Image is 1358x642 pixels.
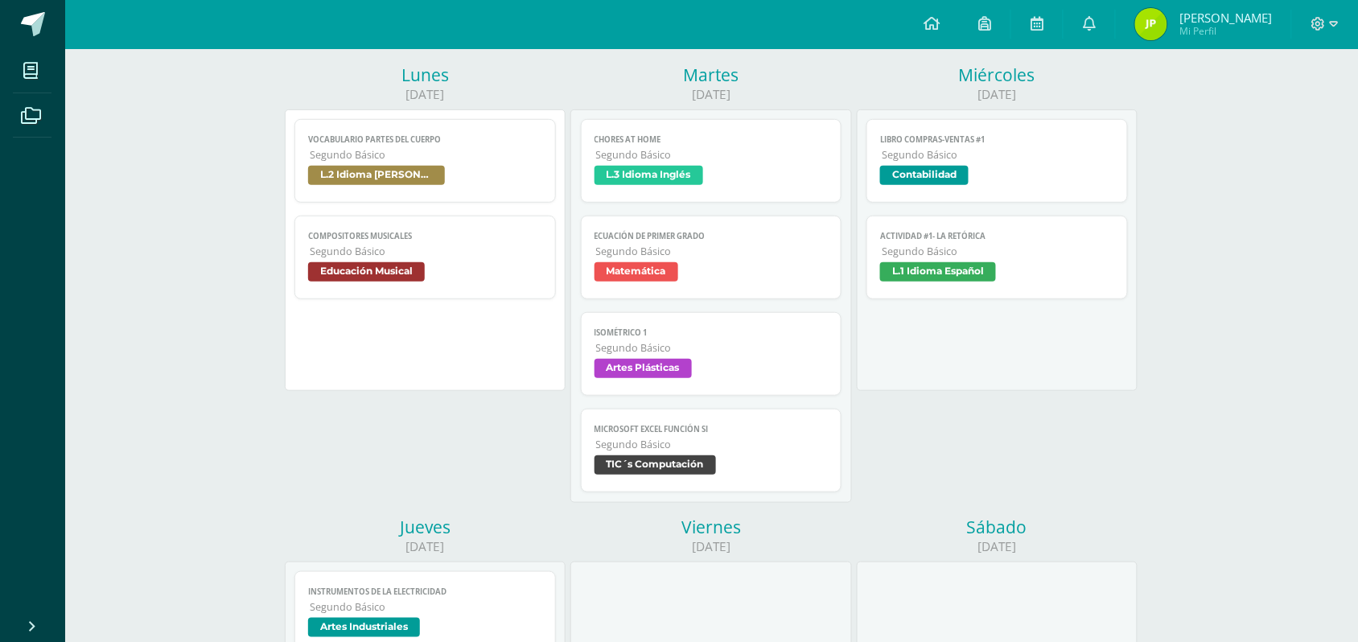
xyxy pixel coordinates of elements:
span: Mi Perfil [1179,24,1272,38]
span: Segundo Básico [310,600,542,614]
span: Segundo Básico [596,245,829,258]
a: Ecuación de primer gradoSegundo BásicoMatemática [581,216,842,299]
span: Educación Musical [308,262,425,282]
span: Segundo Básico [882,245,1114,258]
span: [PERSON_NAME] [1179,10,1272,26]
span: Segundo Básico [596,148,829,162]
div: Lunes [285,64,566,86]
span: Instrumentos de la electricidad [308,586,542,597]
div: Jueves [285,516,566,538]
a: Isométrico 1Segundo BásicoArtes Plásticas [581,312,842,396]
div: [DATE] [570,538,851,555]
span: Ecuación de primer grado [595,231,829,241]
img: 6154e03aeff64199c31ed8dca6dae42e.png [1135,8,1167,40]
span: Artes Industriales [308,618,420,637]
a: Actividad #1- La RetóricaSegundo BásicoL.1 Idioma Español [866,216,1128,299]
span: Compositores musicales [308,231,542,241]
div: [DATE] [285,86,566,103]
div: [DATE] [857,538,1138,555]
span: Isométrico 1 [595,327,829,338]
a: Compositores musicalesSegundo BásicoEducación Musical [294,216,556,299]
span: Actividad #1- La Retórica [880,231,1114,241]
div: Viernes [570,516,851,538]
span: Segundo Básico [596,341,829,355]
span: Chores at home [595,134,829,145]
span: Segundo Básico [882,148,1114,162]
span: Artes Plásticas [595,359,692,378]
div: Sábado [857,516,1138,538]
span: TIC´s Computación [595,455,716,475]
a: Vocabulario Partes del cuerpoSegundo BásicoL.2 Idioma [PERSON_NAME] [294,119,556,203]
div: Miércoles [857,64,1138,86]
span: Segundo Básico [310,245,542,258]
span: Libro Compras-Ventas #1 [880,134,1114,145]
a: Chores at homeSegundo BásicoL.3 Idioma Inglés [581,119,842,203]
span: L.2 Idioma [PERSON_NAME] [308,166,445,185]
span: L.1 Idioma Español [880,262,996,282]
a: Libro Compras-Ventas #1Segundo BásicoContabilidad [866,119,1128,203]
span: L.3 Idioma Inglés [595,166,703,185]
span: Vocabulario Partes del cuerpo [308,134,542,145]
div: [DATE] [285,538,566,555]
span: Microsoft Excel Función SI [595,424,829,434]
span: Segundo Básico [310,148,542,162]
span: Contabilidad [880,166,969,185]
span: Matemática [595,262,678,282]
a: Microsoft Excel Función SISegundo BásicoTIC´s Computación [581,409,842,492]
div: [DATE] [857,86,1138,103]
span: Segundo Básico [596,438,829,451]
div: Martes [570,64,851,86]
div: [DATE] [570,86,851,103]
